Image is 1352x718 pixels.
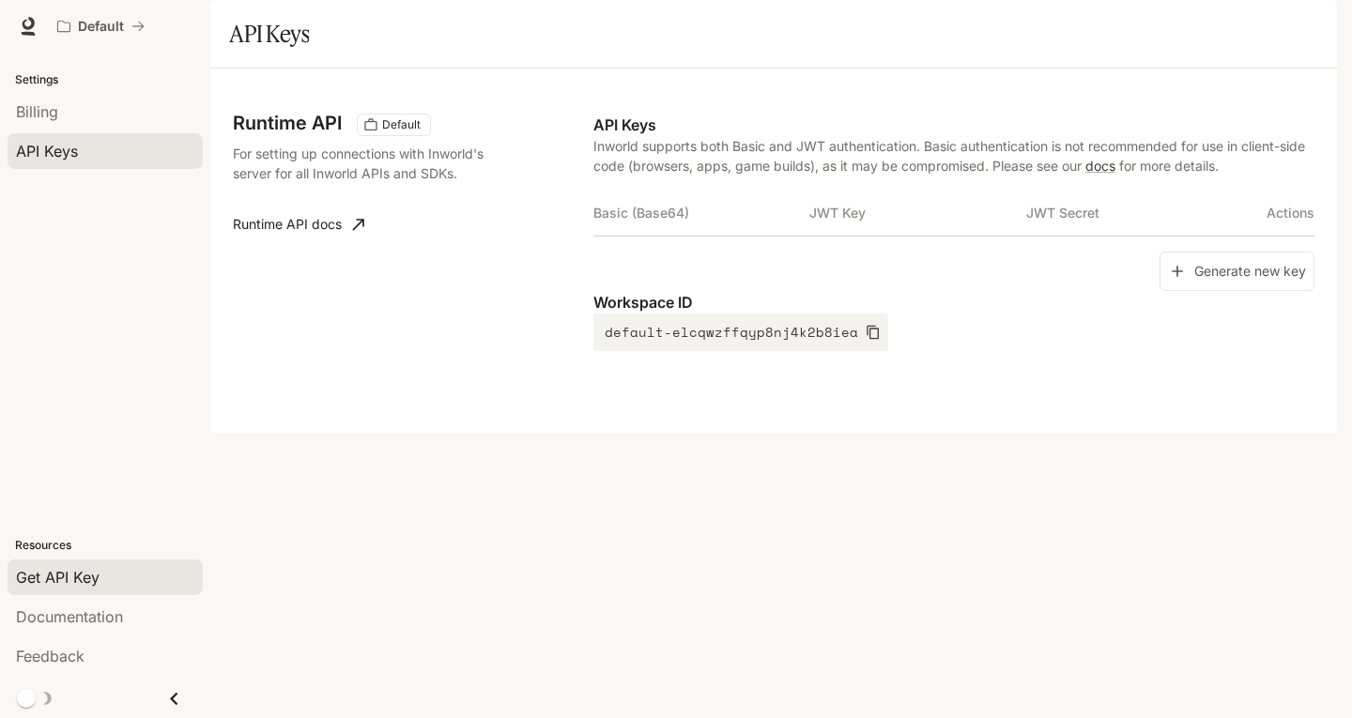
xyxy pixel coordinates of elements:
th: JWT Key [809,191,1025,236]
p: API Keys [593,114,1314,136]
p: Workspace ID [593,291,1314,313]
a: Runtime API docs [225,206,372,243]
h1: API Keys [229,15,309,53]
button: default-elcqwzffqyp8nj4k2b8iea [593,313,888,351]
h3: Runtime API [233,114,342,132]
th: Actions [1242,191,1314,236]
p: For setting up connections with Inworld's server for all Inworld APIs and SDKs. [233,144,492,183]
span: Default [375,116,428,133]
a: docs [1085,158,1115,174]
th: JWT Secret [1026,191,1242,236]
p: Default [78,19,124,35]
th: Basic (Base64) [593,191,809,236]
div: These keys will apply to your current workspace only [357,114,431,136]
button: All workspaces [49,8,153,45]
button: Generate new key [1160,252,1314,292]
p: Inworld supports both Basic and JWT authentication. Basic authentication is not recommended for u... [593,136,1314,176]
